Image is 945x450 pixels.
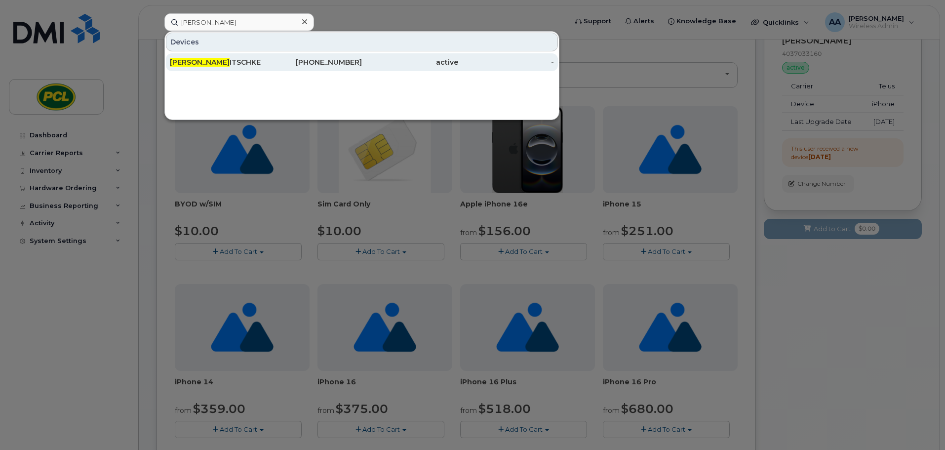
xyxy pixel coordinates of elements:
a: [PERSON_NAME]ITSCHKE[PHONE_NUMBER]active- [166,53,558,71]
div: ITSCHKE [170,57,266,67]
div: - [458,57,554,67]
div: [PHONE_NUMBER] [266,57,362,67]
div: active [362,57,458,67]
span: [PERSON_NAME] [170,58,230,67]
input: Find something... [164,13,314,31]
div: Devices [166,33,558,51]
